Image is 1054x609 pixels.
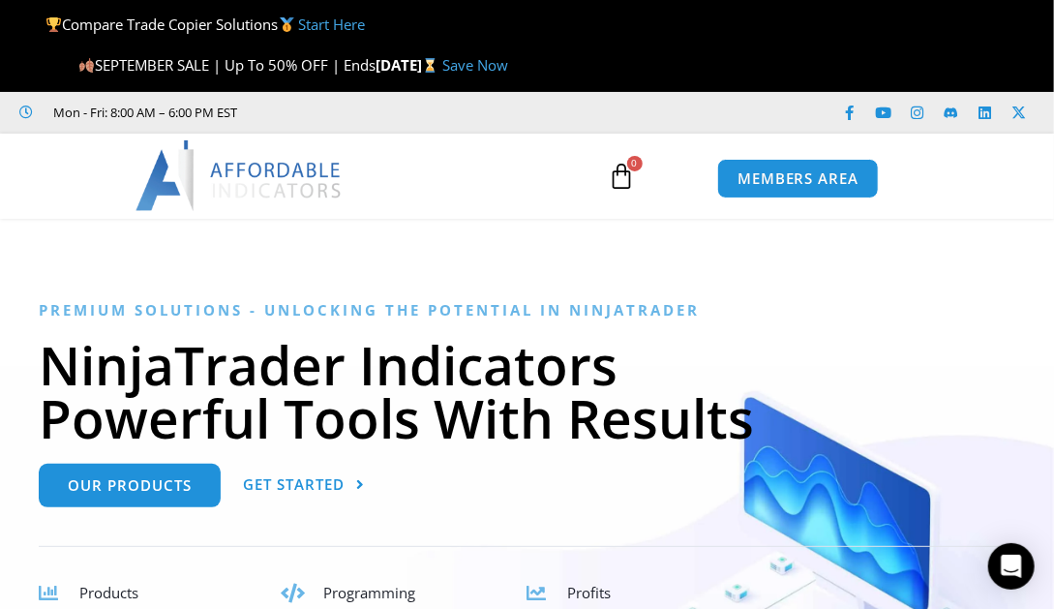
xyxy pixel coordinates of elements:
[68,478,192,493] span: Our Products
[243,464,365,507] a: Get Started
[376,55,442,75] strong: [DATE]
[988,543,1035,590] div: Open Intercom Messenger
[39,338,1015,444] h1: NinjaTrader Indicators Powerful Tools With Results
[299,15,366,34] a: Start Here
[243,477,345,492] span: Get Started
[136,140,344,210] img: LogoAI | Affordable Indicators – NinjaTrader
[442,55,508,75] a: Save Now
[423,58,437,73] img: ⌛
[49,101,238,124] span: Mon - Fri: 8:00 AM – 6:00 PM EST
[79,58,94,73] img: 🍂
[738,171,858,186] span: MEMBERS AREA
[78,55,376,75] span: SEPTEMBER SALE | Up To 50% OFF | Ends
[280,17,294,32] img: 🥇
[248,103,538,122] iframe: Customer reviews powered by Trustpilot
[323,583,415,602] span: Programming
[568,583,612,602] span: Profits
[39,464,221,507] a: Our Products
[45,15,365,34] span: Compare Trade Copier Solutions
[79,583,138,602] span: Products
[46,17,61,32] img: 🏆
[39,301,1015,320] h6: Premium Solutions - Unlocking the Potential in NinjaTrader
[580,148,665,204] a: 0
[717,159,879,198] a: MEMBERS AREA
[627,156,643,171] span: 0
